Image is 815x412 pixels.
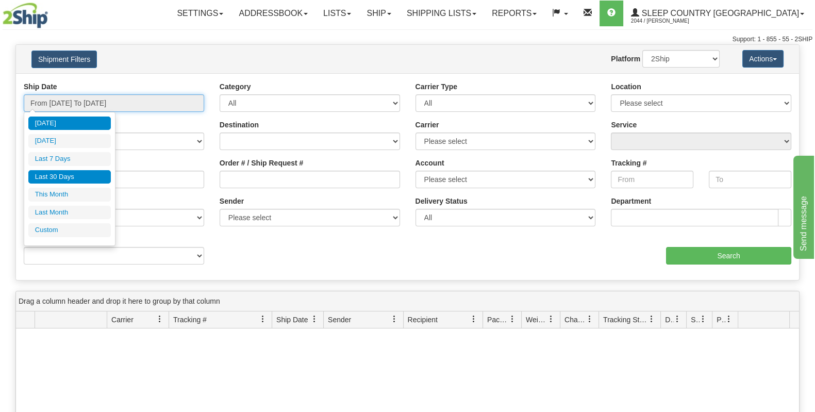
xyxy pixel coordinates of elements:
[709,171,791,188] input: To
[415,158,444,168] label: Account
[611,81,641,92] label: Location
[31,51,97,68] button: Shipment Filters
[220,196,244,206] label: Sender
[111,315,134,325] span: Carrier
[386,310,403,328] a: Sender filter column settings
[3,3,48,28] img: logo2044.jpg
[720,310,738,328] a: Pickup Status filter column settings
[151,310,169,328] a: Carrier filter column settings
[465,310,483,328] a: Recipient filter column settings
[408,315,438,325] span: Recipient
[603,315,648,325] span: Tracking Status
[328,315,351,325] span: Sender
[415,196,468,206] label: Delivery Status
[28,152,111,166] li: Last 7 Days
[28,188,111,202] li: This Month
[691,315,700,325] span: Shipment Issues
[231,1,315,26] a: Addressbook
[611,120,637,130] label: Service
[623,1,812,26] a: Sleep Country [GEOGRAPHIC_DATA] 2044 / [PERSON_NAME]
[484,1,544,26] a: Reports
[28,206,111,220] li: Last Month
[359,1,398,26] a: Ship
[791,153,814,258] iframe: chat widget
[8,6,95,19] div: Send message
[399,1,484,26] a: Shipping lists
[542,310,560,328] a: Weight filter column settings
[487,315,509,325] span: Packages
[611,158,646,168] label: Tracking #
[173,315,207,325] span: Tracking #
[415,120,439,130] label: Carrier
[315,1,359,26] a: Lists
[611,171,693,188] input: From
[717,315,725,325] span: Pickup Status
[16,291,799,311] div: grid grouping header
[415,81,457,92] label: Carrier Type
[666,247,791,265] input: Search
[504,310,521,328] a: Packages filter column settings
[28,134,111,148] li: [DATE]
[220,158,304,168] label: Order # / Ship Request #
[306,310,323,328] a: Ship Date filter column settings
[526,315,547,325] span: Weight
[611,196,651,206] label: Department
[665,315,674,325] span: Delivery Status
[276,315,308,325] span: Ship Date
[220,120,259,130] label: Destination
[669,310,686,328] a: Delivery Status filter column settings
[639,9,799,18] span: Sleep Country [GEOGRAPHIC_DATA]
[564,315,586,325] span: Charge
[220,81,251,92] label: Category
[24,81,57,92] label: Ship Date
[28,117,111,130] li: [DATE]
[643,310,660,328] a: Tracking Status filter column settings
[581,310,598,328] a: Charge filter column settings
[611,54,640,64] label: Platform
[3,35,812,44] div: Support: 1 - 855 - 55 - 2SHIP
[694,310,712,328] a: Shipment Issues filter column settings
[631,16,708,26] span: 2044 / [PERSON_NAME]
[28,223,111,237] li: Custom
[742,50,784,68] button: Actions
[169,1,231,26] a: Settings
[28,170,111,184] li: Last 30 Days
[254,310,272,328] a: Tracking # filter column settings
